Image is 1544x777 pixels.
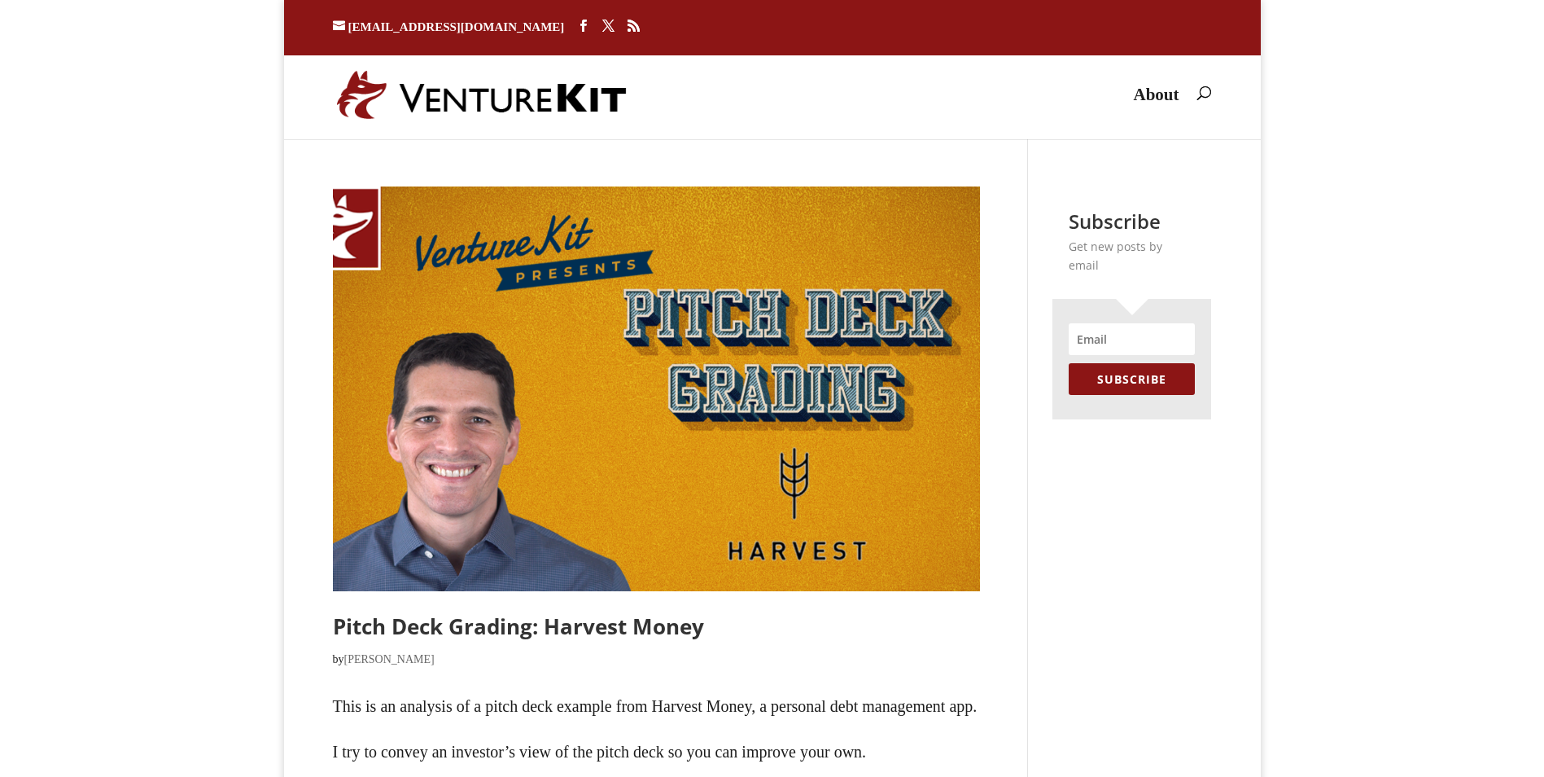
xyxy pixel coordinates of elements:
img: Pitch Deck Grading: Harvest Money [333,187,980,591]
img: VentureKit [337,70,627,120]
a: Pitch Deck Grading: Harvest Money [333,612,704,641]
p: Get new posts by email [1069,238,1195,274]
a: About [1133,89,1179,127]
a: [PERSON_NAME] [344,653,435,665]
a: [EMAIL_ADDRESS][DOMAIN_NAME] [333,20,565,33]
button: SUBSCRIBE [1069,363,1195,395]
h2: Subscribe [1069,211,1195,232]
p: This is an analysis of a pitch deck example from Harvest Money, a personal debt management app. [333,691,980,737]
p: I try to convey an investor’s view of the pitch deck so you can improve your own. [333,737,980,766]
span: SUBSCRIBE [1097,371,1166,387]
input: Email [1069,323,1195,355]
p: by [333,645,980,687]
